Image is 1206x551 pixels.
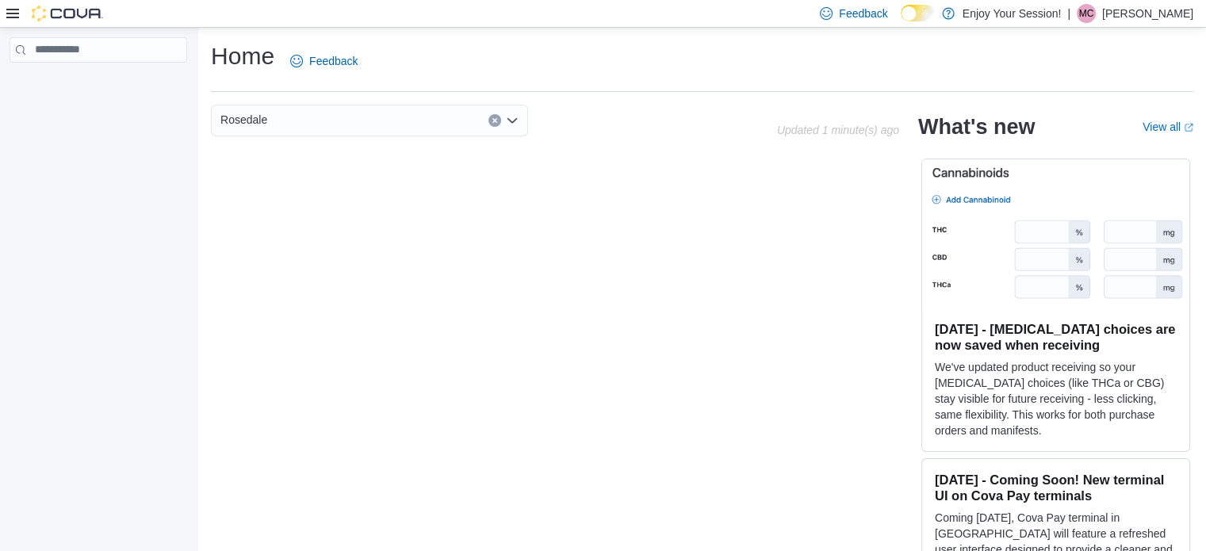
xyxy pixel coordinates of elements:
h2: What's new [918,114,1035,140]
button: Clear input [488,114,501,127]
input: Dark Mode [901,5,934,21]
nav: Complex example [10,66,187,104]
h3: [DATE] - Coming Soon! New terminal UI on Cova Pay terminals [935,472,1177,503]
p: | [1067,4,1070,23]
p: [PERSON_NAME] [1102,4,1193,23]
span: MC [1079,4,1094,23]
span: Dark Mode [901,21,902,22]
p: Updated 1 minute(s) ago [777,124,899,136]
h1: Home [211,40,274,72]
img: Cova [32,6,103,21]
svg: External link [1184,123,1193,132]
button: Open list of options [506,114,519,127]
h3: [DATE] - [MEDICAL_DATA] choices are now saved when receiving [935,321,1177,353]
span: Rosedale [220,110,267,129]
a: View allExternal link [1143,121,1193,133]
p: Enjoy Your Session! [963,4,1062,23]
span: Feedback [309,53,358,69]
p: We've updated product receiving so your [MEDICAL_DATA] choices (like THCa or CBG) stay visible fo... [935,359,1177,438]
span: Feedback [839,6,887,21]
a: Feedback [284,45,364,77]
div: Michelle Curow [1077,4,1096,23]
